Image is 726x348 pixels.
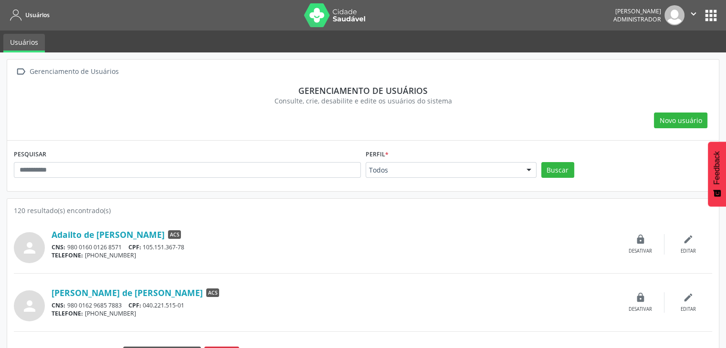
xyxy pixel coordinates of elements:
[14,65,28,79] i: 
[52,251,617,259] div: [PHONE_NUMBER]
[369,165,517,175] span: Todos
[683,234,694,245] i: edit
[21,96,705,106] div: Consulte, crie, desabilite e edite os usuários do sistema
[713,151,721,184] span: Feedback
[52,309,617,317] div: [PHONE_NUMBER]
[708,142,726,206] button: Feedback - Mostrar pesquisa
[613,7,661,15] div: [PERSON_NAME]
[681,248,696,255] div: Editar
[52,229,165,240] a: Adailto de [PERSON_NAME]
[14,147,46,162] label: PESQUISAR
[14,65,120,79] a:  Gerenciamento de Usuários
[52,243,617,251] div: 980 0160 0126 8571 105.151.367-78
[3,34,45,52] a: Usuários
[52,243,65,251] span: CNS:
[21,297,38,315] i: person
[684,5,703,25] button: 
[541,162,574,178] button: Buscar
[366,147,389,162] label: Perfil
[654,113,707,129] button: Novo usuário
[7,7,50,23] a: Usuários
[681,306,696,313] div: Editar
[52,287,203,298] a: [PERSON_NAME] de [PERSON_NAME]
[52,309,83,317] span: TELEFONE:
[629,248,652,255] div: Desativar
[635,234,646,245] i: lock
[128,301,141,309] span: CPF:
[21,85,705,96] div: Gerenciamento de usuários
[128,243,141,251] span: CPF:
[703,7,719,24] button: apps
[52,301,617,309] div: 980 0162 9685 7883 040.221.515-01
[664,5,684,25] img: img
[21,239,38,256] i: person
[688,9,699,19] i: 
[613,15,661,23] span: Administrador
[168,230,181,239] span: ACS
[52,301,65,309] span: CNS:
[28,65,120,79] div: Gerenciamento de Usuários
[52,251,83,259] span: TELEFONE:
[14,205,712,215] div: 120 resultado(s) encontrado(s)
[629,306,652,313] div: Desativar
[635,292,646,303] i: lock
[683,292,694,303] i: edit
[660,115,702,125] span: Novo usuário
[206,288,219,297] span: ACS
[25,11,50,19] span: Usuários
